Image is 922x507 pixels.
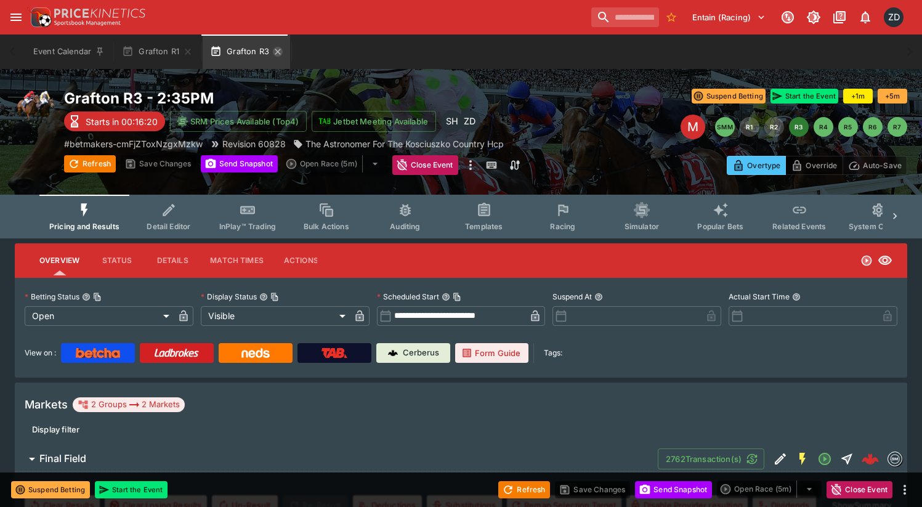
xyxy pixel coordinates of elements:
[259,293,268,301] button: Display StatusCopy To Clipboard
[25,291,79,302] p: Betting Status
[27,5,52,30] img: PriceKinetics Logo
[769,448,791,470] button: Edit Detail
[64,155,116,172] button: Refresh
[888,452,902,466] div: betmakers
[498,481,550,498] button: Refresh
[442,293,450,301] button: Scheduled StartCopy To Clipboard
[82,293,91,301] button: Betting StatusCopy To Clipboard
[661,7,681,27] button: No Bookmarks
[552,291,592,302] p: Suspend At
[441,110,463,132] div: Scott Hunt
[201,306,350,326] div: Visible
[770,89,838,103] button: Start the Event
[544,343,562,363] label: Tags:
[201,291,257,302] p: Display Status
[76,348,120,358] img: Betcha
[727,156,786,175] button: Overtype
[863,159,902,172] p: Auto-Save
[729,291,790,302] p: Actual Start Time
[403,347,439,359] p: Cerberus
[15,447,658,471] button: Final Field
[884,7,904,27] div: Zarne Dravitzki
[681,115,705,139] div: Edit Meeting
[304,222,349,231] span: Bulk Actions
[862,450,879,468] img: logo-cerberus--red.svg
[95,481,168,498] button: Start the Event
[658,448,764,469] button: 2762Transaction(s)
[273,246,329,275] button: Actions
[203,34,290,69] button: Grafton R3
[625,222,659,231] span: Simulator
[170,111,307,132] button: SRM Prices Available (Top4)
[318,115,331,128] img: jetbet-logo.svg
[89,246,145,275] button: Status
[293,137,504,150] div: The Astronomer For The Kosciuszko Country Hcp
[376,343,450,363] a: Cerberus
[715,117,735,137] button: SMM
[880,4,907,31] button: Zarne Dravitzki
[241,348,269,358] img: Neds
[283,155,387,172] div: split button
[550,222,575,231] span: Racing
[388,348,398,358] img: Cerberus
[270,293,279,301] button: Copy To Clipboard
[828,6,851,28] button: Documentation
[147,222,190,231] span: Detail Editor
[54,9,145,18] img: PriceKinetics
[30,246,89,275] button: Overview
[785,156,843,175] button: Override
[836,448,858,470] button: Straight
[11,481,90,498] button: Suspend Betting
[791,448,814,470] button: SGM Enabled
[78,397,180,412] div: 2 Groups 2 Markets
[715,117,907,137] nav: pagination navigation
[453,293,461,301] button: Copy To Clipboard
[15,89,54,128] img: horse_racing.png
[814,448,836,470] button: Open
[878,89,907,103] button: +5m
[305,137,504,150] p: The Astronomer For The Kosciuszko Country Hcp
[803,6,825,28] button: Toggle light/dark mode
[458,110,480,132] div: Zarne Dravitzki
[727,156,907,175] div: Start From
[25,306,174,326] div: Open
[843,89,873,103] button: +1m
[64,137,203,150] p: Copy To Clipboard
[863,117,883,137] button: R6
[862,450,879,468] div: eb6b9970-d3f5-4967-b46d-24396cc587c6
[25,343,56,363] label: View on :
[838,117,858,137] button: R5
[463,155,478,175] button: more
[792,293,801,301] button: Actual Start Time
[93,293,102,301] button: Copy To Clipboard
[860,254,873,267] svg: Open
[49,222,119,231] span: Pricing and Results
[817,452,832,466] svg: Open
[54,20,121,26] img: Sportsbook Management
[717,481,822,498] div: split button
[154,348,199,358] img: Ladbrokes
[764,117,784,137] button: R2
[377,291,439,302] p: Scheduled Start
[39,195,883,238] div: Event type filters
[635,481,712,498] button: Send Snapshot
[145,246,200,275] button: Details
[5,6,27,28] button: open drawer
[25,397,68,412] h5: Markets
[591,7,659,27] input: search
[455,343,528,363] a: Form Guide
[115,34,200,69] button: Grafton R1
[685,7,773,27] button: Select Tenant
[39,452,86,465] h6: Final Field
[312,111,436,132] button: Jetbet Meeting Available
[219,222,276,231] span: InPlay™ Trading
[772,222,826,231] span: Related Events
[849,222,909,231] span: System Controls
[390,222,420,231] span: Auditing
[465,222,503,231] span: Templates
[692,89,766,103] button: Suspend Betting
[789,117,809,137] button: R3
[858,447,883,471] a: eb6b9970-d3f5-4967-b46d-24396cc587c6
[594,293,603,301] button: Suspend At
[26,34,112,69] button: Event Calendar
